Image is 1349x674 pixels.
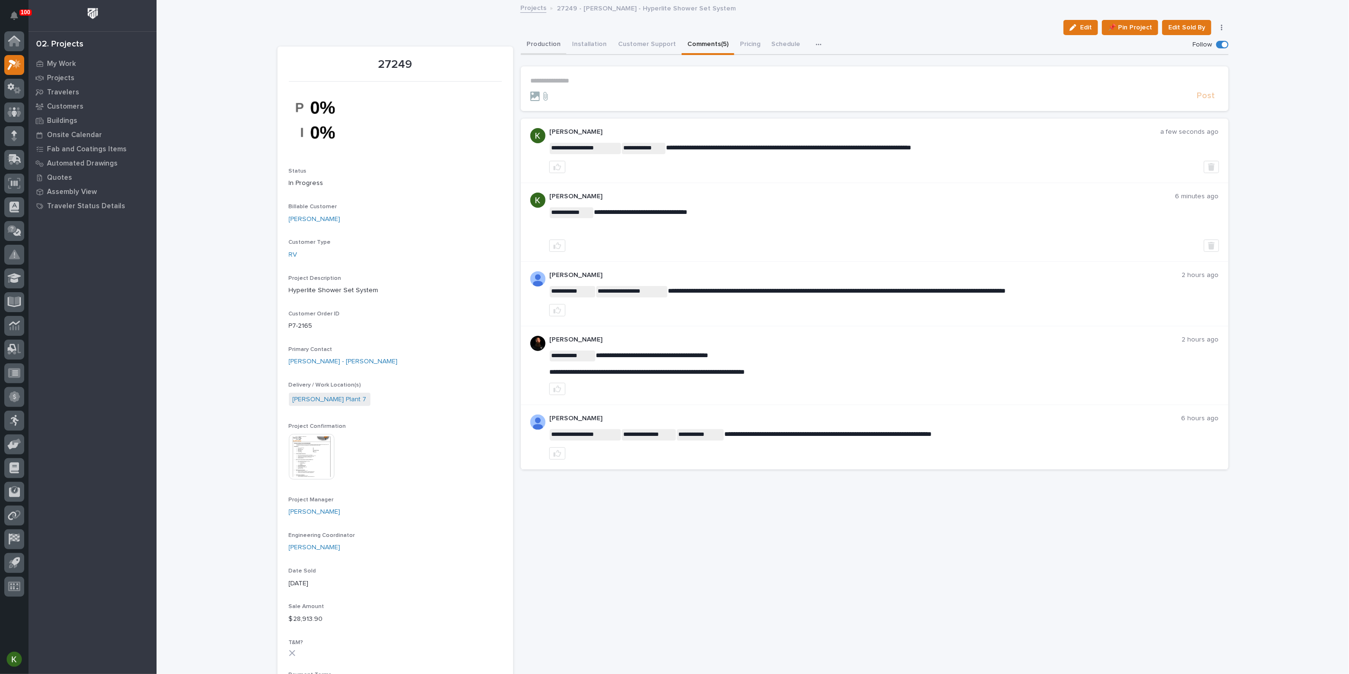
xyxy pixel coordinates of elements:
p: $ 28,913.90 [289,614,502,624]
p: [DATE] [289,579,502,589]
p: Hyperlite Shower Set System [289,286,502,295]
img: ACg8ocJ82m_yTv-Z4hb_fCauuLRC_sS2187g2m0EbYV5PNiMLtn0JYTq=s96-c [530,128,545,143]
p: 27249 [289,58,502,72]
span: Post [1197,91,1215,102]
button: Post [1193,91,1219,102]
span: Customer Type [289,240,331,245]
p: Onsite Calendar [47,131,102,139]
span: Sale Amount [289,604,324,609]
button: like this post [549,161,565,173]
p: 6 hours ago [1182,415,1219,423]
p: [PERSON_NAME] [549,336,1182,344]
p: [PERSON_NAME] [549,128,1161,136]
img: Workspace Logo [84,5,102,22]
button: Installation [566,35,612,55]
span: Edit Sold By [1168,22,1205,33]
button: 📌 Pin Project [1102,20,1158,35]
a: Projects [520,2,546,13]
span: Status [289,168,307,174]
button: Delete post [1204,240,1219,252]
button: like this post [549,383,565,395]
a: Fab and Coatings Items [28,142,157,156]
p: Fab and Coatings Items [47,145,127,154]
a: Onsite Calendar [28,128,157,142]
p: My Work [47,60,76,68]
span: Project Manager [289,497,334,503]
p: Assembly View [47,188,97,196]
div: 02. Projects [36,39,83,50]
span: Project Description [289,276,342,281]
p: Quotes [47,174,72,182]
a: Projects [28,71,157,85]
p: [PERSON_NAME] [549,415,1182,423]
a: [PERSON_NAME] - [PERSON_NAME] [289,357,398,367]
button: Edit [1063,20,1098,35]
span: Billable Customer [289,204,337,210]
a: [PERSON_NAME] [289,507,341,517]
div: Notifications100 [12,11,24,27]
span: Primary Contact [289,347,333,352]
a: [PERSON_NAME] [289,214,341,224]
button: Comments (5) [682,35,734,55]
p: [PERSON_NAME] [549,271,1182,279]
img: AD5-WCmqz5_Kcnfb-JNJs0Fv3qBS0Jz1bxG2p1UShlkZ8J-3JKvvASxRW6Lr0wxC8O3POQnnEju8qItGG9E5Uxbglh-85Yquq... [530,415,545,430]
a: Travelers [28,85,157,99]
p: Follow [1193,41,1212,49]
button: Notifications [4,6,24,26]
span: Date Sold [289,568,316,574]
button: Customer Support [612,35,682,55]
p: [PERSON_NAME] [549,193,1175,201]
p: 2 hours ago [1182,271,1219,279]
span: 📌 Pin Project [1108,22,1152,33]
p: 2 hours ago [1182,336,1219,344]
img: i0PKQS_tXZly55kOZPwnqIKfxNRgB4c-vfA2wrE4zWQ [289,87,360,153]
button: users-avatar [4,649,24,669]
p: 27249 - [PERSON_NAME] - Hyperlite Shower Set System [557,2,736,13]
span: Engineering Coordinator [289,533,355,538]
a: Traveler Status Details [28,199,157,213]
button: Schedule [766,35,806,55]
p: Buildings [47,117,77,125]
button: like this post [549,447,565,460]
a: Buildings [28,113,157,128]
img: AD5-WCmqz5_Kcnfb-JNJs0Fv3qBS0Jz1bxG2p1UShlkZ8J-3JKvvASxRW6Lr0wxC8O3POQnnEju8qItGG9E5Uxbglh-85Yquq... [530,271,545,286]
button: like this post [549,304,565,316]
span: Delivery / Work Location(s) [289,382,361,388]
span: Project Confirmation [289,424,346,429]
a: Customers [28,99,157,113]
p: Automated Drawings [47,159,118,168]
p: 6 minutes ago [1175,193,1219,201]
img: ACg8ocJ82m_yTv-Z4hb_fCauuLRC_sS2187g2m0EbYV5PNiMLtn0JYTq=s96-c [530,193,545,208]
span: Edit [1080,23,1092,32]
button: Edit Sold By [1162,20,1211,35]
p: Projects [47,74,74,83]
button: like this post [549,240,565,252]
a: [PERSON_NAME] [289,543,341,553]
img: zmKUmRVDQjmBLfnAs97p [530,336,545,351]
a: Quotes [28,170,157,185]
p: In Progress [289,178,502,188]
span: Customer Order ID [289,311,340,317]
p: a few seconds ago [1161,128,1219,136]
p: Travelers [47,88,79,97]
span: T&M? [289,640,304,646]
button: Production [521,35,566,55]
p: Customers [47,102,83,111]
button: Delete post [1204,161,1219,173]
button: Pricing [734,35,766,55]
a: Assembly View [28,185,157,199]
p: 100 [21,9,30,16]
a: RV [289,250,297,260]
p: Traveler Status Details [47,202,125,211]
a: Automated Drawings [28,156,157,170]
a: [PERSON_NAME] Plant 7 [293,395,367,405]
a: My Work [28,56,157,71]
p: P7-2165 [289,321,502,331]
